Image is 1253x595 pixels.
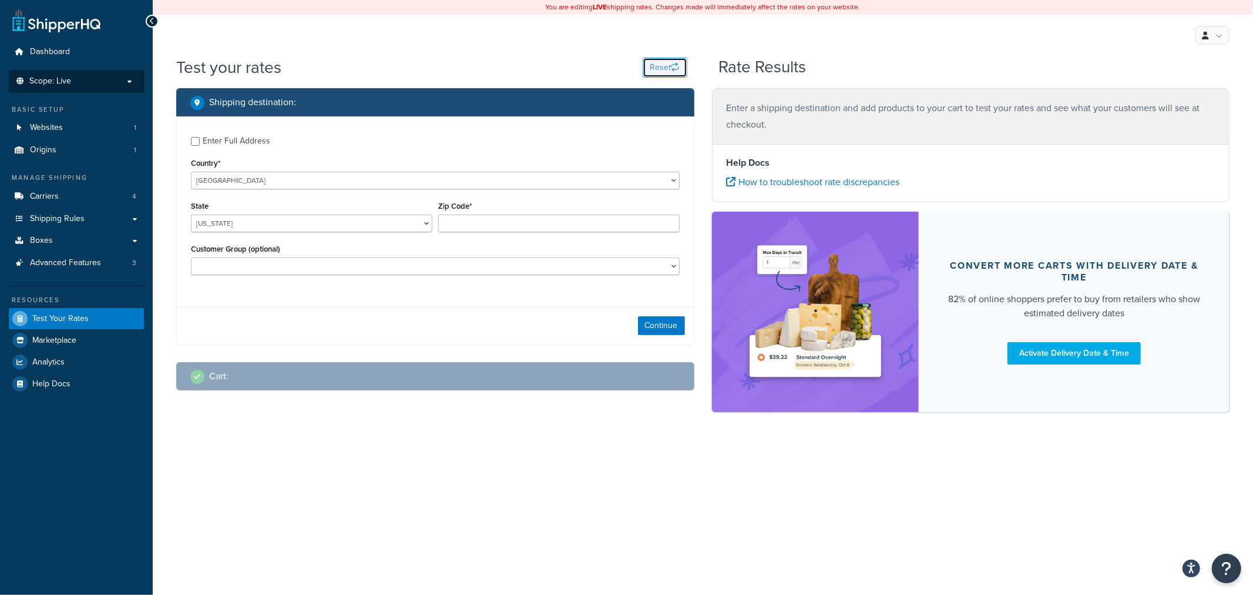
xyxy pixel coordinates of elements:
label: Customer Group (optional) [191,245,280,253]
span: Boxes [30,236,53,246]
label: Country* [191,159,220,168]
span: Help Docs [32,379,70,389]
input: Enter Full Address [191,137,200,146]
a: Origins1 [9,139,144,161]
span: 1 [134,145,136,155]
div: Basic Setup [9,105,144,115]
span: Test Your Rates [32,314,89,324]
h2: Shipping destination : [209,97,296,108]
button: Open Resource Center [1212,554,1241,583]
span: Websites [30,123,63,133]
span: 3 [132,258,136,268]
a: Activate Delivery Date & Time [1007,342,1141,365]
a: Advanced Features3 [9,252,144,274]
span: 1 [134,123,136,133]
h2: Rate Results [718,58,806,76]
label: Zip Code* [438,202,472,210]
div: 82% of online shoppers prefer to buy from retailers who show estimated delivery dates [947,292,1201,320]
div: Resources [9,295,144,305]
h2: Cart : [209,371,229,382]
span: Advanced Features [30,258,101,268]
p: Enter a shipping destination and add products to your cart to test your rates and see what your c... [727,100,1215,133]
button: Continue [638,316,685,335]
a: How to troubleshoot rate discrepancies [727,175,900,189]
label: State [191,202,209,210]
button: Reset [643,58,687,78]
a: Marketplace [9,330,144,351]
h1: Test your rates [176,56,281,79]
a: Websites1 [9,117,144,139]
li: Origins [9,139,144,161]
span: Marketplace [32,336,76,346]
h4: Help Docs [727,156,1215,170]
a: Help Docs [9,373,144,395]
a: Boxes [9,230,144,252]
a: Analytics [9,352,144,373]
a: Test Your Rates [9,308,144,329]
span: Dashboard [30,47,70,57]
span: Carriers [30,192,59,202]
div: Convert more carts with delivery date & time [947,260,1201,283]
span: 4 [132,192,136,202]
span: Shipping Rules [30,214,85,224]
span: Origins [30,145,56,155]
a: Shipping Rules [9,208,144,230]
div: Enter Full Address [203,133,270,149]
a: Carriers4 [9,186,144,208]
a: Dashboard [9,41,144,63]
li: Carriers [9,186,144,208]
li: Websites [9,117,144,139]
b: LIVE [593,2,607,12]
div: Manage Shipping [9,173,144,183]
span: Scope: Live [29,76,71,86]
span: Analytics [32,357,65,367]
li: Advanced Features [9,252,144,274]
img: feature-image-ddt-36eae7f7280da8017bfb280eaccd9c446f90b1fe08728e4019434db127062ab4.png [742,229,889,395]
